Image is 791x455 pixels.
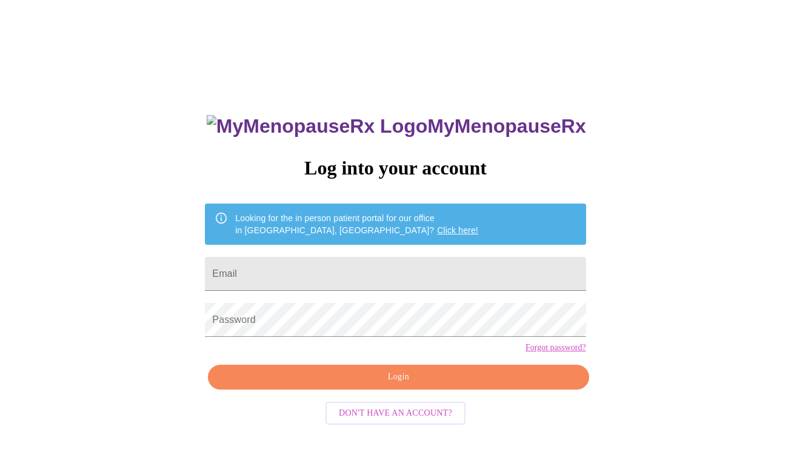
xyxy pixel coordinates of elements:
h3: Log into your account [205,157,586,179]
a: Forgot password? [526,343,586,353]
div: Looking for the in person patient portal for our office in [GEOGRAPHIC_DATA], [GEOGRAPHIC_DATA]? [235,207,478,241]
a: Don't have an account? [322,407,469,417]
button: Login [208,365,589,390]
img: MyMenopauseRx Logo [207,115,427,138]
span: Login [222,370,575,385]
button: Don't have an account? [325,402,466,425]
a: Click here! [437,225,478,235]
h3: MyMenopauseRx [207,115,586,138]
span: Don't have an account? [339,406,452,421]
